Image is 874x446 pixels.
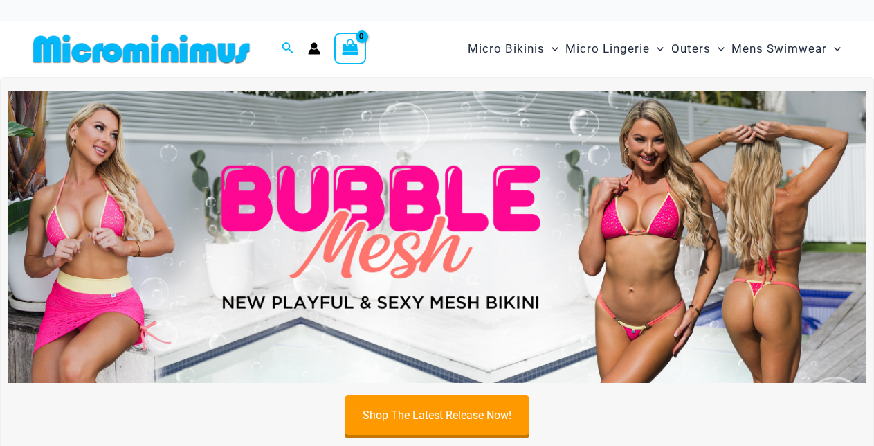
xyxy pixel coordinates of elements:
span: Micro Lingerie [565,31,650,66]
a: View Shopping Cart, empty [334,33,366,64]
a: Shop The Latest Release Now! [345,395,529,435]
span: Micro Bikinis [468,31,545,66]
span: Menu Toggle [545,31,558,66]
a: Search icon link [282,40,294,57]
nav: Site Navigation [462,26,846,72]
span: Mens Swimwear [731,31,827,66]
img: Bubble Mesh Highlight Pink [8,91,866,384]
a: OutersMenu ToggleMenu Toggle [668,28,728,70]
a: Mens SwimwearMenu ToggleMenu Toggle [728,28,844,70]
span: Menu Toggle [650,31,664,66]
a: Account icon link [308,42,320,55]
span: Outers [671,31,711,66]
span: Menu Toggle [827,31,841,66]
img: MM SHOP LOGO FLAT [28,33,255,64]
span: Menu Toggle [711,31,725,66]
a: Micro LingerieMenu ToggleMenu Toggle [562,28,667,70]
a: Micro BikinisMenu ToggleMenu Toggle [464,28,562,70]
